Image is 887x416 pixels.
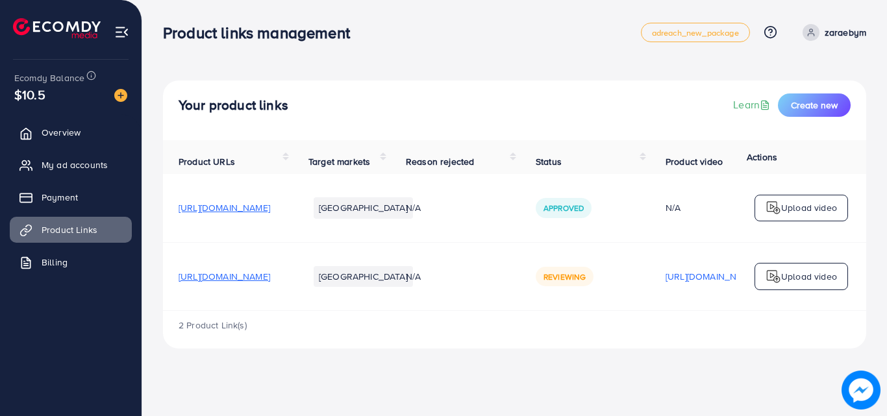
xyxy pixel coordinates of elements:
span: adreach_new_package [652,29,739,37]
img: image [114,89,127,102]
button: Create new [778,93,851,117]
span: 2 Product Link(s) [179,319,247,332]
p: Upload video [781,269,837,284]
span: Payment [42,191,78,204]
p: [URL][DOMAIN_NAME] [666,269,757,284]
span: Actions [747,151,777,164]
a: Billing [10,249,132,275]
img: image [842,371,881,410]
a: adreach_new_package [641,23,750,42]
a: Payment [10,184,132,210]
span: Approved [543,202,584,214]
span: Reason rejected [406,155,474,168]
h3: Product links management [163,23,360,42]
span: Product URLs [179,155,235,168]
span: [URL][DOMAIN_NAME] [179,270,270,283]
span: My ad accounts [42,158,108,171]
a: zaraebym [797,24,866,41]
span: Product video [666,155,723,168]
p: Upload video [781,200,837,215]
span: Overview [42,126,81,139]
span: Status [536,155,562,168]
span: Product Links [42,223,97,236]
img: logo [13,18,101,38]
span: Ecomdy Balance [14,71,84,84]
span: N/A [406,270,421,283]
img: logo [766,200,781,215]
li: [GEOGRAPHIC_DATA] [314,266,413,287]
a: Overview [10,119,132,145]
span: [URL][DOMAIN_NAME] [179,201,270,214]
span: Create new [791,99,838,112]
img: menu [114,25,129,40]
img: logo [766,269,781,284]
span: Reviewing [543,271,586,282]
a: My ad accounts [10,152,132,178]
a: Product Links [10,217,132,243]
span: Billing [42,256,68,269]
a: Learn [733,97,773,112]
span: Target markets [308,155,370,168]
h4: Your product links [179,97,288,114]
p: zaraebym [825,25,866,40]
span: N/A [406,201,421,214]
li: [GEOGRAPHIC_DATA] [314,197,413,218]
div: N/A [666,201,757,214]
span: $10.5 [14,85,45,104]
